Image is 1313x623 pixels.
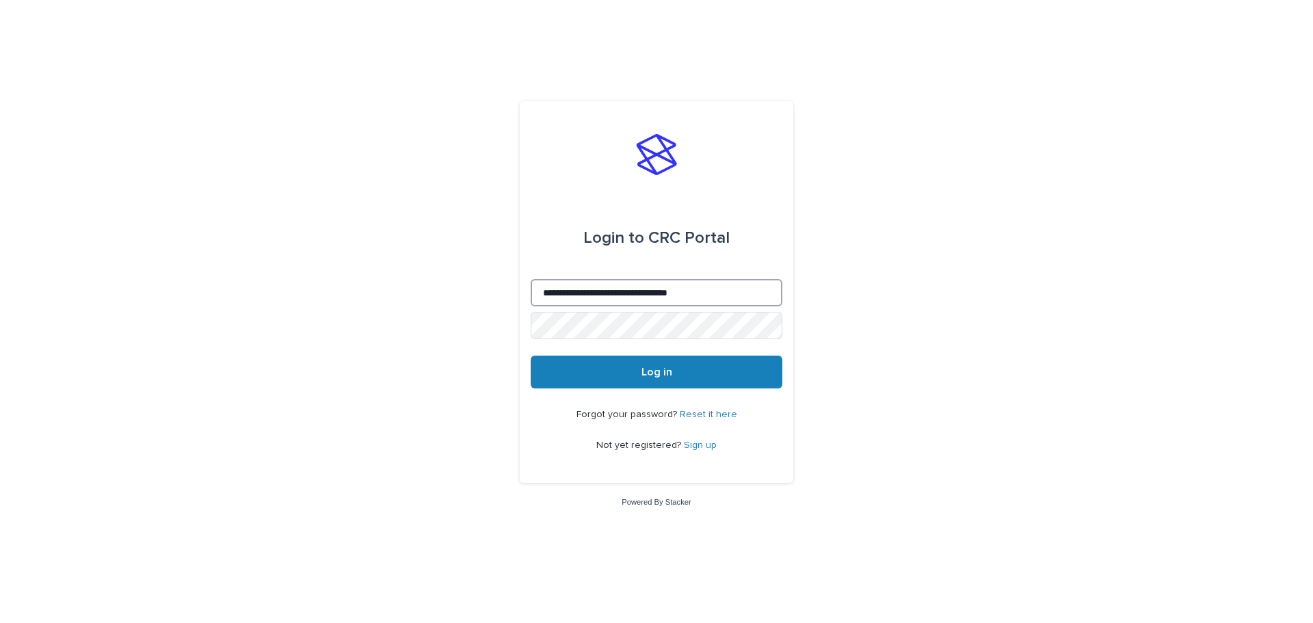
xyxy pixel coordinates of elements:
[531,356,782,388] button: Log in
[622,498,691,506] a: Powered By Stacker
[641,367,672,377] span: Log in
[684,440,717,450] a: Sign up
[680,410,737,419] a: Reset it here
[636,134,677,175] img: stacker-logo-s-only.png
[583,230,644,246] span: Login to
[576,410,680,419] span: Forgot your password?
[583,219,730,257] div: CRC Portal
[596,440,684,450] span: Not yet registered?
